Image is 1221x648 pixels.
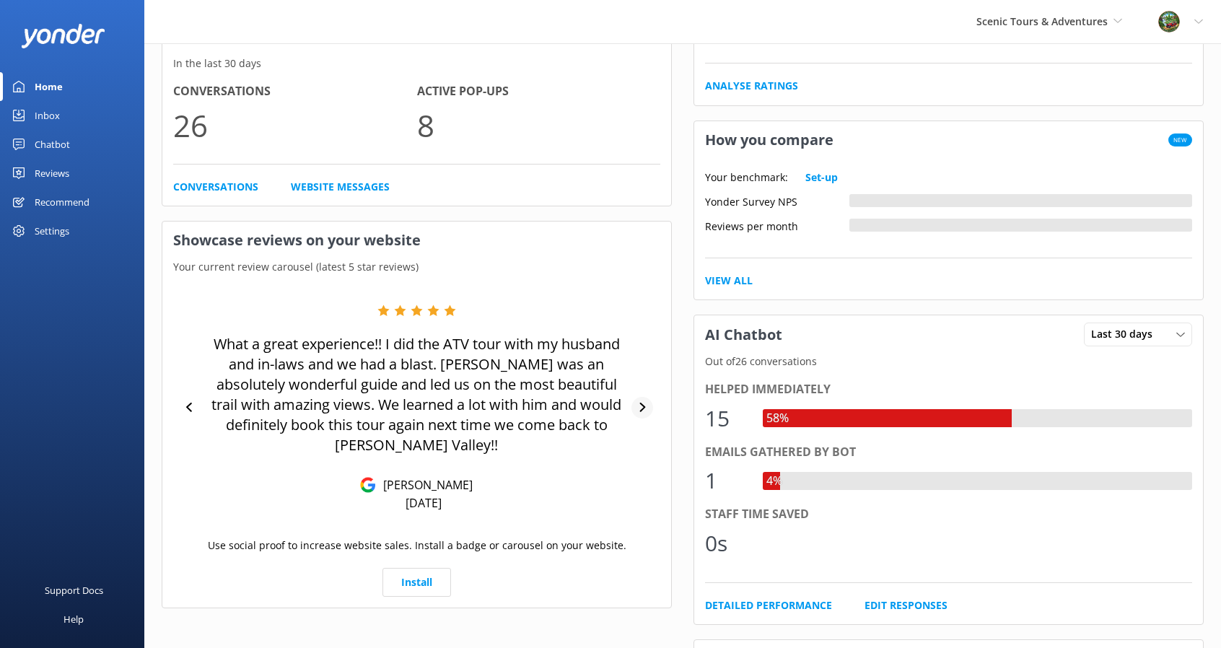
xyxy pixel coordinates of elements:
[360,477,376,493] img: Google Reviews
[976,14,1108,28] span: Scenic Tours & Adventures
[705,526,748,561] div: 0s
[376,477,473,493] p: [PERSON_NAME]
[705,170,788,185] p: Your benchmark:
[705,380,1192,399] div: Helped immediately
[417,101,661,149] p: 8
[406,495,442,511] p: [DATE]
[173,82,417,101] h4: Conversations
[705,78,798,94] a: Analyse Ratings
[35,188,89,216] div: Recommend
[705,219,849,232] div: Reviews per month
[694,121,844,159] h3: How you compare
[763,472,786,491] div: 4%
[162,259,671,275] p: Your current review carousel (latest 5 star reviews)
[417,82,661,101] h4: Active Pop-ups
[705,401,748,436] div: 15
[763,409,792,428] div: 58%
[35,130,70,159] div: Chatbot
[705,597,832,613] a: Detailed Performance
[694,316,793,354] h3: AI Chatbot
[1168,133,1192,146] span: New
[45,576,103,605] div: Support Docs
[35,216,69,245] div: Settings
[35,101,60,130] div: Inbox
[173,101,417,149] p: 26
[64,605,84,634] div: Help
[162,222,671,259] h3: Showcase reviews on your website
[865,597,948,613] a: Edit Responses
[162,56,671,71] p: In the last 30 days
[705,463,748,498] div: 1
[705,194,849,207] div: Yonder Survey NPS
[35,159,69,188] div: Reviews
[382,568,451,597] a: Install
[805,170,838,185] a: Set-up
[35,72,63,101] div: Home
[1158,11,1180,32] img: 789-1755618753.png
[22,24,105,48] img: yonder-white-logo.png
[694,354,1203,369] p: Out of 26 conversations
[208,538,626,553] p: Use social proof to increase website sales. Install a badge or carousel on your website.
[1091,326,1161,342] span: Last 30 days
[705,443,1192,462] div: Emails gathered by bot
[202,334,632,455] p: What a great experience!! I did the ATV tour with my husband and in-laws and we had a blast. [PER...
[291,179,390,195] a: Website Messages
[705,273,753,289] a: View All
[705,505,1192,524] div: Staff time saved
[173,179,258,195] a: Conversations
